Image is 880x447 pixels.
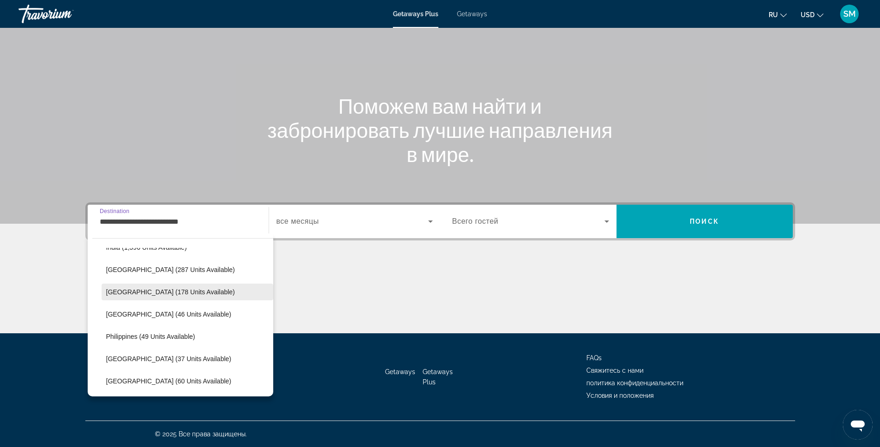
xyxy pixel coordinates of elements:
span: [GEOGRAPHIC_DATA] (178 units available) [106,288,235,296]
button: Select destination: Taiwan (37 units available) [102,350,273,367]
button: Select destination: Philippines (49 units available) [102,328,273,345]
span: © 2025 Все права защищены. [155,430,247,438]
a: Свяжитесь с нами [586,367,643,374]
button: Search [617,205,793,238]
a: Getaways [457,10,487,18]
a: Travorium [19,2,111,26]
span: Destination [100,208,129,214]
button: Select destination: Indonesia (287 units available) [102,261,273,278]
span: SM [843,9,856,19]
button: Select destination: Thailand (60 units available) [102,373,273,389]
button: Change currency [801,8,823,21]
span: [GEOGRAPHIC_DATA] (287 units available) [106,266,235,273]
h1: Поможем вам найти и забронировать лучшие направления в мире. [266,94,614,166]
span: Всего гостей [452,217,499,225]
span: Philippines (49 units available) [106,333,195,340]
button: Select destination: Malaysia (178 units available) [102,284,273,300]
a: Getaways Plus [393,10,438,18]
a: FAQs [586,354,602,362]
div: Search widget [88,205,793,238]
button: User Menu [837,4,861,24]
a: политика конфиденциальности [586,379,683,387]
a: Условия и положения [586,392,654,399]
input: Select destination [100,216,257,227]
span: USD [801,11,815,19]
span: [GEOGRAPHIC_DATA] (60 units available) [106,377,231,385]
iframe: Schaltfläche zum Öffnen des Messaging-Fensters [843,410,873,440]
a: Getaways Plus [423,368,453,386]
button: Change language [769,8,787,21]
span: [GEOGRAPHIC_DATA] (46 units available) [106,311,231,318]
span: все месяцы [276,217,319,225]
button: Select destination: Maldives (46 units available) [102,306,273,323]
div: Destination options [88,233,273,396]
span: ru [769,11,778,19]
button: Select destination: India (1,396 units available) [102,239,273,256]
span: [GEOGRAPHIC_DATA] (37 units available) [106,355,231,363]
a: Getaways [385,368,415,376]
span: Поиск [690,218,719,225]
